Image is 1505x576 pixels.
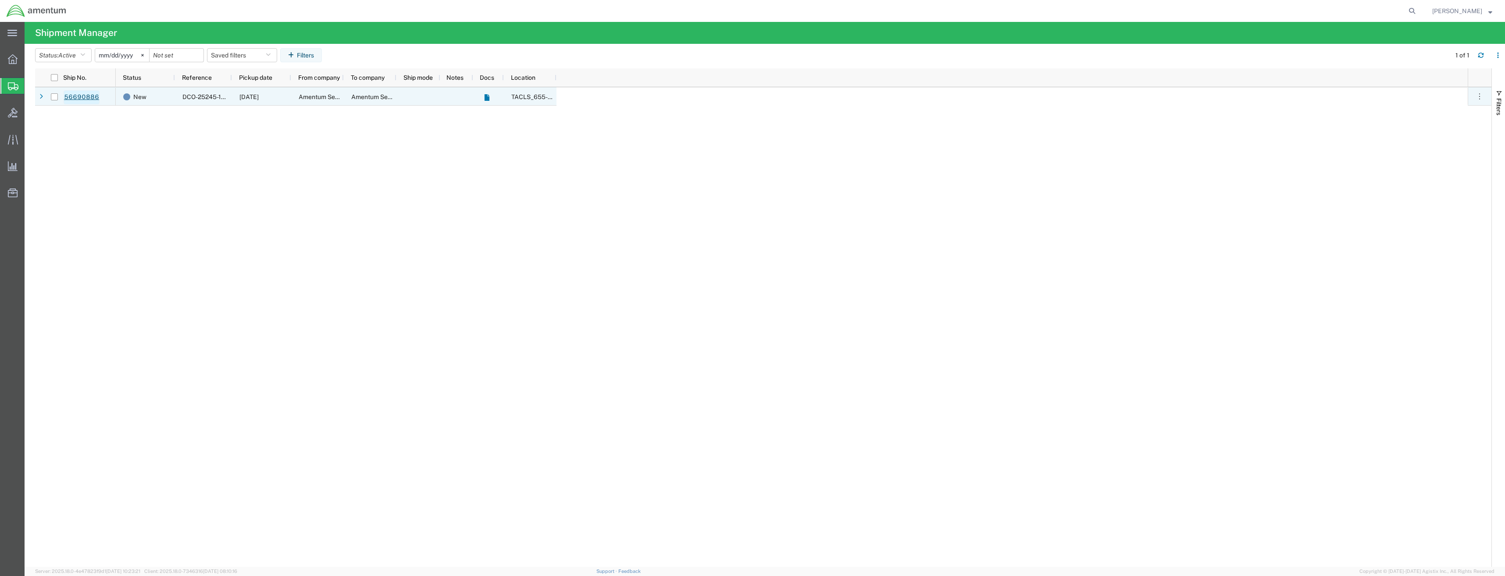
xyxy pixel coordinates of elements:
[35,48,92,62] button: Status:Active
[95,49,149,62] input: Not set
[144,569,237,574] span: Client: 2025.18.0-7346316
[1495,98,1502,115] span: Filters
[64,90,100,104] a: 56690886
[182,93,240,100] span: DCO-25245-167650
[63,74,86,81] span: Ship No.
[239,93,259,100] span: 09/02/2025
[618,569,641,574] a: Feedback
[351,74,385,81] span: To company
[123,74,141,81] span: Status
[182,74,212,81] span: Reference
[1432,6,1482,16] span: Joe Ricklefs
[511,93,650,100] span: TACLS_655-Godman AAF, KY
[1455,51,1471,60] div: 1 of 1
[58,52,76,59] span: Active
[299,93,364,100] span: Amentum Services, Inc.
[1359,568,1494,575] span: Copyright © [DATE]-[DATE] Agistix Inc., All Rights Reserved
[35,569,140,574] span: Server: 2025.18.0-4e47823f9d1
[239,74,272,81] span: Pickup date
[6,4,67,18] img: logo
[298,74,340,81] span: From company
[351,93,417,100] span: Amentum Services, Inc.
[35,22,117,44] h4: Shipment Manager
[280,48,322,62] button: Filters
[203,569,237,574] span: [DATE] 08:10:16
[403,74,433,81] span: Ship mode
[446,74,464,81] span: Notes
[1432,6,1493,16] button: [PERSON_NAME]
[207,48,277,62] button: Saved filters
[106,569,140,574] span: [DATE] 10:23:21
[480,74,494,81] span: Docs
[596,569,618,574] a: Support
[511,74,535,81] span: Location
[150,49,203,62] input: Not set
[133,88,146,106] span: New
